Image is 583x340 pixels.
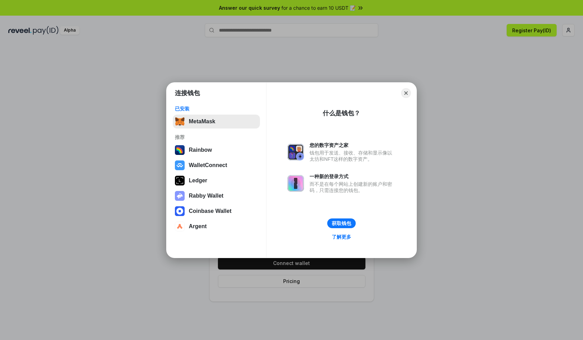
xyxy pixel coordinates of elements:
[310,142,396,148] div: 您的数字资产之家
[323,109,360,117] div: 什么是钱包？
[332,234,351,240] div: 了解更多
[189,223,207,230] div: Argent
[189,193,223,199] div: Rabby Wallet
[310,173,396,180] div: 一种新的登录方式
[175,206,185,216] img: svg+xml,%3Csvg%20width%3D%2228%22%20height%3D%2228%22%20viewBox%3D%220%200%2028%2028%22%20fill%3D...
[173,143,260,157] button: Rainbow
[173,115,260,128] button: MetaMask
[287,175,304,192] img: svg+xml,%3Csvg%20xmlns%3D%22http%3A%2F%2Fwww.w3.org%2F2000%2Fsvg%22%20fill%3D%22none%22%20viewBox...
[401,88,411,98] button: Close
[175,176,185,185] img: svg+xml,%3Csvg%20xmlns%3D%22http%3A%2F%2Fwww.w3.org%2F2000%2Fsvg%22%20width%3D%2228%22%20height%3...
[310,150,396,162] div: 钱包用于发送、接收、存储和显示像以太坊和NFT这样的数字资产。
[175,134,258,140] div: 推荐
[310,181,396,193] div: 而不是在每个网站上创建新的账户和密码，只需连接您的钱包。
[189,208,231,214] div: Coinbase Wallet
[175,106,258,112] div: 已安装
[327,218,356,228] button: 获取钱包
[175,145,185,155] img: svg+xml,%3Csvg%20width%3D%22120%22%20height%3D%22120%22%20viewBox%3D%220%200%20120%20120%22%20fil...
[175,160,185,170] img: svg+xml,%3Csvg%20width%3D%2228%22%20height%3D%2228%22%20viewBox%3D%220%200%2028%2028%22%20fill%3D...
[332,220,351,226] div: 获取钱包
[175,222,185,231] img: svg+xml,%3Csvg%20width%3D%2228%22%20height%3D%2228%22%20viewBox%3D%220%200%2028%2028%22%20fill%3D...
[328,232,355,241] a: 了解更多
[189,118,215,125] div: MetaMask
[175,117,185,126] img: svg+xml,%3Csvg%20fill%3D%22none%22%20height%3D%2233%22%20viewBox%3D%220%200%2035%2033%22%20width%...
[173,174,260,188] button: Ledger
[189,162,227,168] div: WalletConnect
[173,204,260,218] button: Coinbase Wallet
[287,144,304,160] img: svg+xml,%3Csvg%20xmlns%3D%22http%3A%2F%2Fwww.w3.org%2F2000%2Fsvg%22%20fill%3D%22none%22%20viewBox...
[189,147,212,153] div: Rainbow
[173,189,260,203] button: Rabby Wallet
[175,191,185,201] img: svg+xml,%3Csvg%20xmlns%3D%22http%3A%2F%2Fwww.w3.org%2F2000%2Fsvg%22%20fill%3D%22none%22%20viewBox...
[173,158,260,172] button: WalletConnect
[189,177,207,184] div: Ledger
[175,89,200,97] h1: 连接钱包
[173,219,260,233] button: Argent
